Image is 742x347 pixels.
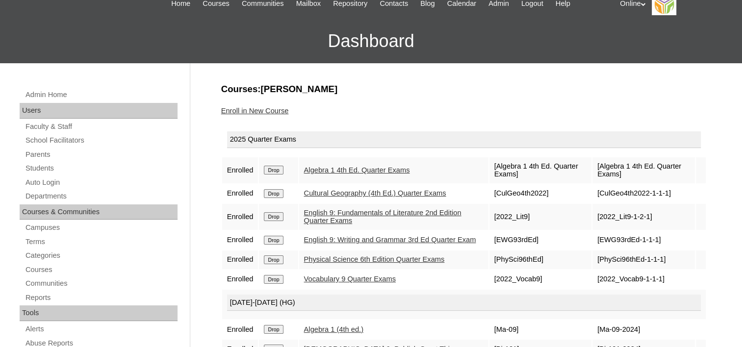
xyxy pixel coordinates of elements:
[25,176,178,189] a: Auto Login
[222,270,258,289] td: Enrolled
[25,222,178,234] a: Campuses
[25,277,178,290] a: Communities
[25,149,178,161] a: Parents
[592,204,695,230] td: [2022_Lit9-1-2-1]
[25,134,178,147] a: School Facilitators
[592,231,695,249] td: [EWG93rdEd-1-1-1]
[489,320,591,339] td: [Ma-09]
[489,157,591,183] td: [Algebra 1 4th Ed. Quarter Exams]
[25,236,178,248] a: Terms
[592,320,695,339] td: [Ma-09-2024]
[304,255,445,263] a: Physical Science 6th Edition Quarter Exams
[227,295,701,311] div: [DATE]-[DATE] (HG)
[25,162,178,174] a: Students
[489,250,591,269] td: [PhySci96thEd]
[5,19,737,63] h3: Dashboard
[592,184,695,203] td: [CulGeo4th2022-1-1-1]
[264,255,283,264] input: Drop
[304,209,461,225] a: English 9: Fundamentals of Literature 2nd Edition Quarter Exams
[25,249,178,262] a: Categories
[264,275,283,284] input: Drop
[489,231,591,249] td: [EWG93rdEd]
[227,131,701,148] div: 2025 Quarter Exams
[489,204,591,230] td: [2022_Lit9]
[264,236,283,245] input: Drop
[20,204,178,220] div: Courses & Communities
[304,236,476,244] a: English 9: Writing and Grammar 3rd Ed Quarter Exam
[222,320,258,339] td: Enrolled
[489,184,591,203] td: [CulGeo4th2022]
[25,89,178,101] a: Admin Home
[264,166,283,174] input: Drop
[221,107,289,115] a: Enroll in New Course
[592,250,695,269] td: [PhySci96thEd-1-1-1]
[222,157,258,183] td: Enrolled
[20,103,178,119] div: Users
[222,250,258,269] td: Enrolled
[304,189,446,197] a: Cultural Geography (4th Ed.) Quarter Exams
[592,157,695,183] td: [Algebra 1 4th Ed. Quarter Exams]
[304,275,396,283] a: Vocabulary 9 Quarter Exams
[222,184,258,203] td: Enrolled
[221,83,707,96] h3: Courses:[PERSON_NAME]
[592,270,695,289] td: [2022_Vocab9-1-1-1]
[264,325,283,334] input: Drop
[25,190,178,202] a: Departments
[25,292,178,304] a: Reports
[264,212,283,221] input: Drop
[20,305,178,321] div: Tools
[222,231,258,249] td: Enrolled
[25,323,178,335] a: Alerts
[304,166,410,174] a: Algebra 1 4th Ed. Quarter Exams
[264,189,283,198] input: Drop
[25,121,178,133] a: Faculty & Staff
[304,325,363,333] a: Algebra 1 (4th ed.)
[25,264,178,276] a: Courses
[489,270,591,289] td: [2022_Vocab9]
[222,204,258,230] td: Enrolled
